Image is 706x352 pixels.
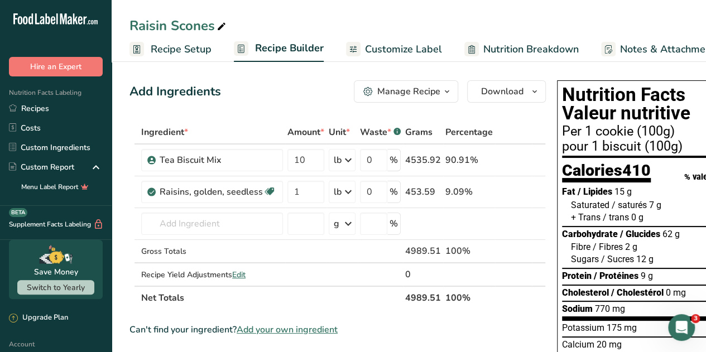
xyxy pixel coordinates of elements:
span: Edit [232,269,246,280]
span: Protein [562,271,592,281]
span: 3 [691,314,700,323]
span: Grams [405,126,433,139]
span: Carbohydrate [562,229,618,239]
span: Cholesterol [562,287,609,298]
div: Gross Totals [141,245,283,257]
span: Fibre [571,242,590,252]
button: Download [467,80,546,103]
div: Manage Recipe [377,85,440,98]
span: Recipe Setup [151,42,212,57]
span: / Sucres [601,254,634,264]
input: Add Ingredient [141,213,283,235]
span: / Protéines [594,271,638,281]
span: 9 g [641,271,653,281]
span: 15 g [614,186,632,197]
div: lb [334,185,342,199]
div: 4989.51 [405,244,441,258]
span: / saturés [612,200,647,210]
a: Recipe Builder [234,36,324,62]
a: Nutrition Breakdown [464,37,579,62]
span: 0 g [631,212,643,223]
span: / Cholestérol [611,287,664,298]
div: BETA [9,208,27,217]
a: Customize Label [346,37,442,62]
span: 62 g [662,229,680,239]
a: Recipe Setup [129,37,212,62]
div: lb [334,153,342,167]
span: + Trans [571,212,601,223]
div: Waste [360,126,401,139]
span: / Fibres [593,242,623,252]
span: Unit [329,126,350,139]
div: 4535.92 [405,153,441,167]
span: Nutrition Breakdown [483,42,579,57]
div: Save Money [34,266,78,278]
span: 175 mg [607,322,637,333]
span: / Glucides [620,229,660,239]
div: Tea Biscuit Mix [160,153,276,167]
div: Can't find your ingredient? [129,323,546,336]
span: Fat [562,186,575,197]
span: 0 mg [666,287,686,298]
div: Calories [562,162,651,183]
span: 410 [622,161,651,180]
span: 7 g [649,200,661,210]
span: Sugars [571,254,599,264]
span: / trans [603,212,629,223]
span: Amount [287,126,324,139]
div: 9.09% [445,185,493,199]
div: Add Ingredients [129,83,221,101]
div: Raisin Scones [129,16,228,36]
span: Sodium [562,303,593,314]
span: 12 g [636,254,654,264]
span: 20 mg [597,339,622,350]
div: 0 [405,268,441,281]
div: 453.59 [405,185,441,199]
span: Potassium [562,322,604,333]
span: Saturated [571,200,609,210]
div: Raisins, golden, seedless [160,185,263,199]
div: 100% [445,244,493,258]
span: Switch to Yearly [27,282,85,293]
div: Recipe Yield Adjustments [141,269,283,281]
div: Upgrade Plan [9,312,68,324]
button: Switch to Yearly [17,280,94,295]
span: 770 mg [595,303,625,314]
span: Recipe Builder [255,41,324,56]
div: g [334,217,339,230]
button: Manage Recipe [354,80,458,103]
span: Download [481,85,524,98]
span: Calcium [562,339,594,350]
th: Net Totals [139,286,403,309]
span: Ingredient [141,126,188,139]
div: 90.91% [445,153,493,167]
span: Add your own ingredient [237,323,338,336]
th: 4989.51 [403,286,443,309]
iframe: Intercom live chat [668,314,695,341]
span: Customize Label [365,42,442,57]
span: Percentage [445,126,493,139]
div: Custom Report [9,161,74,173]
button: Hire an Expert [9,57,103,76]
th: 100% [443,286,495,309]
span: / Lipides [578,186,612,197]
span: 2 g [625,242,637,252]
